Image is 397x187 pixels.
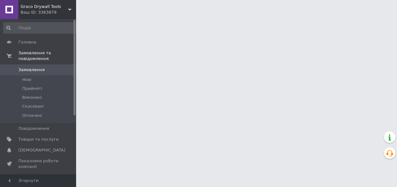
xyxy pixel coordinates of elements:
[21,4,68,10] span: Graco Drywall Tools
[18,126,49,131] span: Повідомлення
[21,10,76,15] div: Ваш ID: 3363879
[22,104,44,109] span: Скасовані
[22,113,42,118] span: Оплачені
[18,39,36,45] span: Головна
[22,95,42,100] span: Виконані
[18,50,76,62] span: Замовлення та повідомлення
[18,67,45,73] span: Замовлення
[22,86,42,91] span: Прийняті
[22,77,31,83] span: Нові
[18,147,65,153] span: [DEMOGRAPHIC_DATA]
[18,137,59,142] span: Товари та послуги
[3,22,78,34] input: Пошук
[18,158,59,170] span: Показники роботи компанії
